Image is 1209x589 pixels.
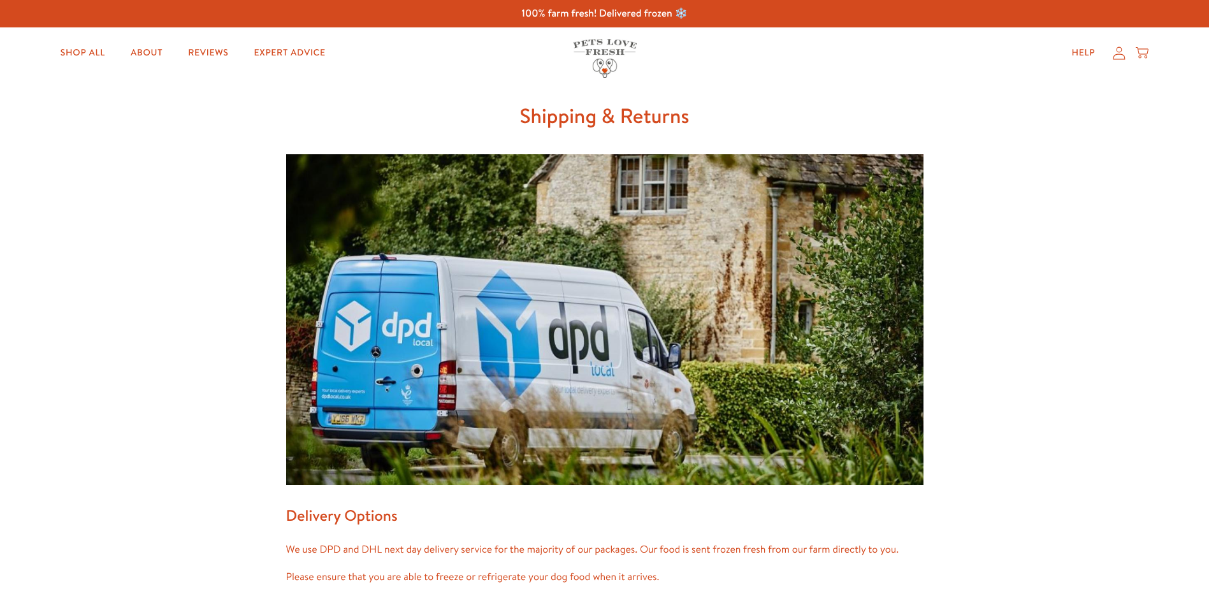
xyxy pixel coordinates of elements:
img: Pets Love Fresh [573,39,637,78]
a: About [120,40,173,66]
h2: Delivery Options [286,502,923,528]
a: Help [1061,40,1105,66]
a: Shop All [50,40,115,66]
h1: Shipping & Returns [286,99,923,133]
p: We use DPD and DHL next day delivery service for the majority of our packages. Our food is sent f... [286,541,923,558]
a: Expert Advice [244,40,336,66]
p: Please ensure that you are able to freeze or refrigerate your dog food when it arrives. [286,569,923,586]
a: Reviews [178,40,238,66]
